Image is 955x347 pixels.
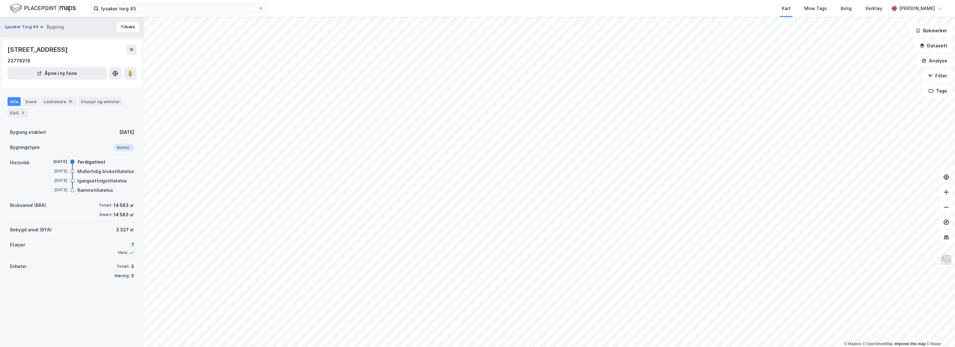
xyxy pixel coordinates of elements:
iframe: Chat Widget [924,317,955,347]
div: 3 [131,272,134,280]
div: [STREET_ADDRESS] [8,45,69,55]
img: Z [940,254,952,266]
div: Kart [782,5,791,12]
div: Totalt: [99,203,112,208]
div: ESG [8,108,29,117]
div: Verktøy [865,5,882,12]
div: Heis: [118,250,128,255]
input: Søk på adresse, matrikkel, gårdeiere, leietakere eller personer [99,4,258,13]
img: logo.f888ab2527a4732fd821a326f86c7f29.svg [10,3,76,14]
button: Åpne i ny fane [8,67,106,80]
div: Bygning etablert [10,129,46,136]
div: [DATE] [119,129,134,136]
div: Igangsettingstillatelse [77,177,127,185]
div: Leietakere [41,97,76,106]
button: Datasett [914,39,952,52]
div: Info [8,97,21,106]
div: [DATE] [42,168,67,174]
button: Analyse [916,55,952,67]
a: Mapbox [844,342,861,346]
div: Bolig [841,5,852,12]
div: Ferdigattest [78,158,105,166]
div: Historikk [10,159,29,166]
div: Bebygd areal (BYA) [10,226,52,234]
div: Etasjer og enheter [81,99,120,104]
div: Eiere [23,97,39,106]
a: Improve this map [895,342,926,346]
button: Tilbake [117,22,139,32]
div: Bygningstype [10,144,40,151]
button: Tags [923,85,952,97]
button: Bokmerker [910,24,952,37]
div: Enheter [10,263,27,270]
div: Bygning [47,23,64,31]
div: Mine Tags [804,5,827,12]
div: 2 327 ㎡ [116,226,134,234]
div: Totalt: [117,264,130,269]
div: 15 [67,98,74,105]
div: 14 583 ㎡ [113,202,134,209]
div: [DATE] [42,187,67,193]
div: 23779218 [8,57,30,65]
div: 7 [118,241,134,249]
div: 2 [20,110,26,116]
div: [DATE] [42,178,67,183]
div: Bruksareal (BRA) [10,202,46,209]
button: Lysaker Torg 45 [5,24,39,30]
div: Etasjer [10,241,25,249]
div: Kontrollprogram for chat [924,317,955,347]
div: Midlertidig brukstillatelse [77,168,134,175]
div: 14 583 ㎡ [113,211,134,218]
button: Filter [922,70,952,82]
div: Annet: [99,212,112,217]
div: [PERSON_NAME] [899,5,935,12]
div: Næring: [115,273,130,278]
div: [DATE] [42,159,67,165]
div: 3 [131,263,134,270]
a: OpenStreetMap [863,342,893,346]
div: Rammetillatelse [77,187,113,194]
